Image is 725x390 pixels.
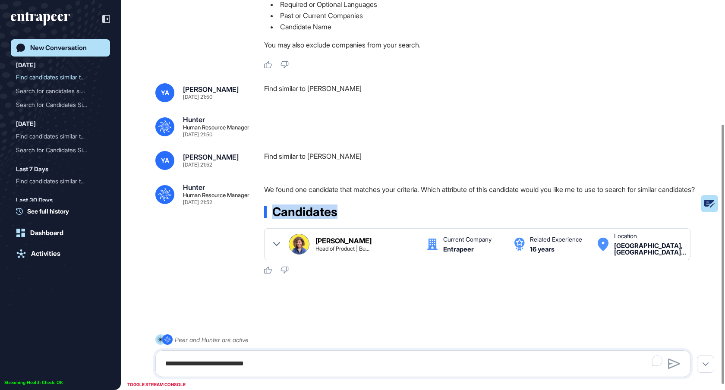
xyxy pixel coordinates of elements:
a: Dashboard [11,224,110,242]
p: You may also exclude companies from your search. [264,39,697,50]
div: Search for Candidates Sim... [16,98,98,112]
div: Find similar to [PERSON_NAME] [264,151,697,170]
div: [DATE] 21:52 [183,162,212,167]
div: [DATE] 21:50 [183,94,212,100]
div: Find candidates similar to Sara Holyavkin [16,70,105,84]
textarea: To enrich screen reader interactions, please activate Accessibility in Grammarly extension settings [160,355,686,372]
div: Related Experience [530,236,582,242]
div: [PERSON_NAME] [183,154,239,160]
div: Search for Candidates Similar to Yasemin Hukumdar [16,143,105,157]
img: Sara Holyavkin [289,234,309,254]
div: Activities [31,250,60,258]
span: Candidates [272,206,337,218]
p: We found one candidate that matches your criteria. Which attribute of this candidate would you li... [264,184,697,195]
div: Human Resource Manager [183,192,249,198]
div: Find candidates similar t... [16,70,98,84]
div: Last 30 Days [16,195,53,205]
div: [DATE] 21:50 [183,132,212,137]
div: [DATE] [16,60,36,70]
div: Find candidates similar to Sara Holyavkin [16,129,105,143]
div: Hunter [183,116,205,123]
div: Last 7 Days [16,164,48,174]
span: YA [161,89,169,96]
div: Search for Candidates Similar to Sara Holyavkin [16,98,105,112]
li: Past or Current Companies [264,10,697,21]
div: Find candidates similar t... [16,174,98,188]
div: Entrapeer [443,246,474,252]
span: YA [161,157,169,164]
a: See full history [16,207,110,216]
div: Human Resource Manager [183,125,249,130]
div: San Francisco, California, United States United States [614,242,686,255]
div: [DATE] [16,119,36,129]
div: entrapeer-logo [11,12,70,26]
div: Location [614,233,637,239]
div: 16 years [530,246,555,252]
div: Find candidates similar t... [16,129,98,143]
div: Find similar to [PERSON_NAME] [264,83,697,102]
li: Candidate Name [264,21,697,32]
div: Head of Product | Building AI Agents as Digital Consultants | Always-On Innovation for Enterprises [315,246,369,252]
div: Search for Candidates Sim... [16,143,98,157]
div: Peer and Hunter are active [175,334,249,345]
div: Find candidates similar to Yasemin Hukumdar [16,174,105,188]
a: New Conversation [11,39,110,57]
div: Dashboard [30,229,63,237]
div: Search for candidates similar to Sara Holyavkin [16,84,105,98]
div: New Conversation [30,44,87,52]
div: Current Company [443,236,492,242]
div: Search for candidates sim... [16,84,98,98]
a: Activities [11,245,110,262]
span: See full history [27,207,69,216]
div: [DATE] 21:52 [183,200,212,205]
div: [PERSON_NAME] [315,237,372,244]
div: [PERSON_NAME] [183,86,239,93]
div: Hunter [183,184,205,191]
